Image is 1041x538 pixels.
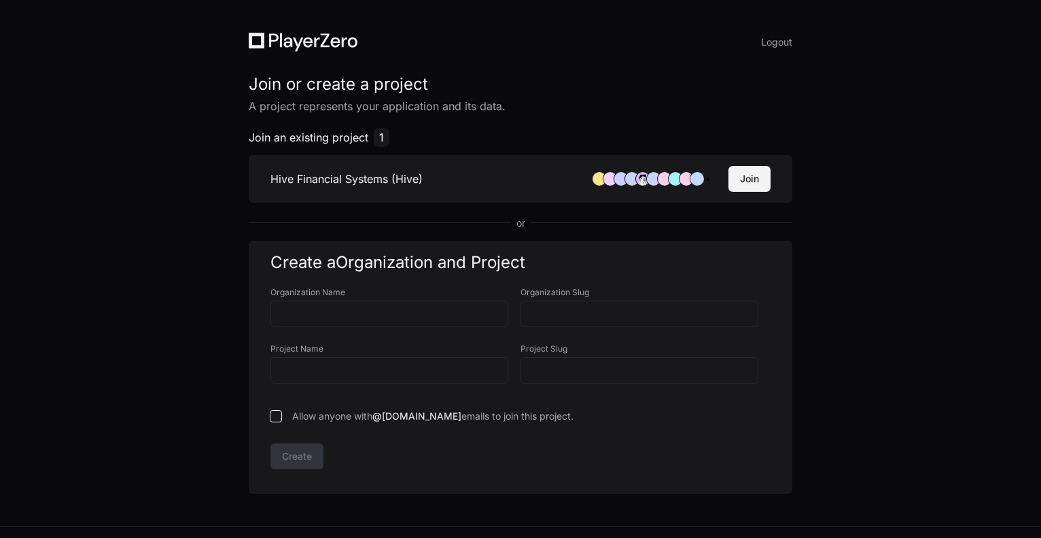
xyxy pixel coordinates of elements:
label: Project Name [270,343,520,354]
h3: Hive Financial Systems (Hive) [270,171,423,187]
p: A project represents your application and its data. [249,98,792,114]
h1: Create a [270,252,771,273]
label: Organization Name [270,287,520,298]
label: Project Slug [520,343,771,354]
span: 1 [374,128,389,147]
button: Join [728,166,771,192]
span: Allow anyone with emails to join this project. [292,409,574,423]
span: Organization and Project [336,252,525,272]
label: Organization Slug [520,287,771,298]
div: + [701,172,715,186]
span: Join an existing project [249,129,368,146]
img: avatar [636,172,650,186]
h1: Join or create a project [249,73,792,95]
span: @[DOMAIN_NAME] [372,410,461,422]
span: or [511,216,531,230]
button: Logout [761,33,792,52]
